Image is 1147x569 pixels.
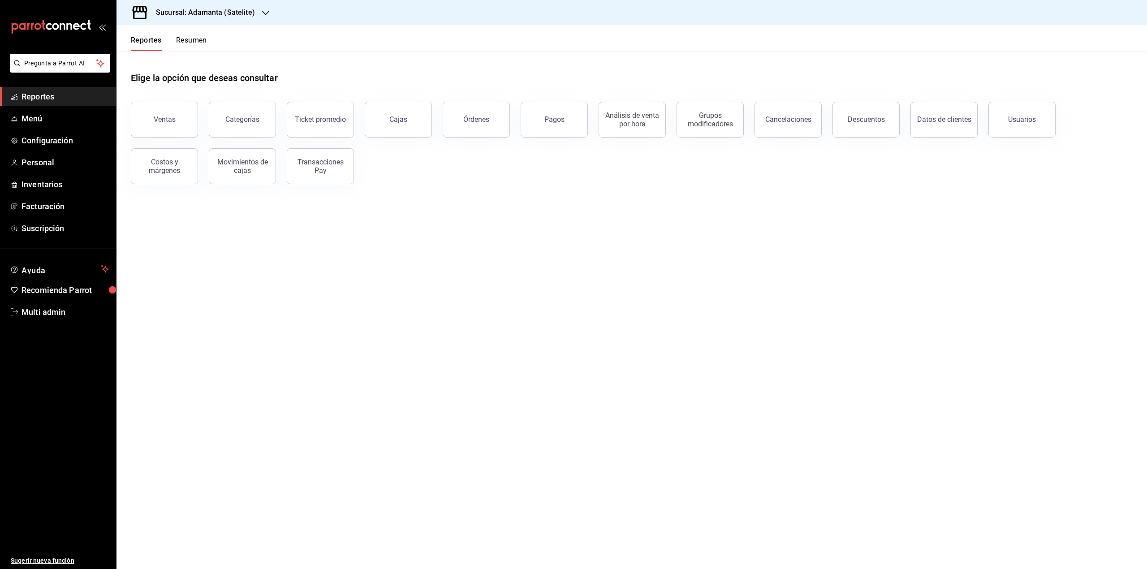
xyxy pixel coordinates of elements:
[22,134,109,147] span: Configuración
[682,111,738,128] div: Grupos modificadores
[22,284,109,296] span: Recomienda Parrot
[131,148,198,184] button: Costos y márgenes
[22,178,109,190] span: Inventarios
[22,263,97,274] span: Ayuda
[131,36,207,51] div: navigation tabs
[22,91,109,103] span: Reportes
[131,102,198,138] button: Ventas
[917,115,971,124] div: Datos de clientes
[6,65,110,74] a: Pregunta a Parrot AI
[209,102,276,138] button: Categorías
[463,115,489,124] div: Órdenes
[99,23,106,30] button: open_drawer_menu
[287,148,354,184] button: Transacciones Pay
[11,556,109,565] span: Sugerir nueva función
[293,158,348,175] div: Transacciones Pay
[599,102,666,138] button: Análisis de venta por hora
[1008,115,1036,124] div: Usuarios
[604,111,660,128] div: Análisis de venta por hora
[755,102,822,138] button: Cancelaciones
[24,59,96,68] span: Pregunta a Parrot AI
[677,102,744,138] button: Grupos modificadores
[215,158,270,175] div: Movimientos de cajas
[988,102,1056,138] button: Usuarios
[443,102,510,138] button: Órdenes
[10,54,110,73] button: Pregunta a Parrot AI
[544,115,565,124] div: Pagos
[287,102,354,138] button: Ticket promedio
[22,200,109,212] span: Facturación
[137,158,192,175] div: Costos y márgenes
[149,7,255,18] h3: Sucursal: Adamanta (Satelite)
[22,306,109,318] span: Multi admin
[848,115,885,124] div: Descuentos
[154,115,176,124] div: Ventas
[295,115,346,124] div: Ticket promedio
[225,115,259,124] div: Categorías
[22,222,109,234] span: Suscripción
[832,102,900,138] button: Descuentos
[389,114,408,125] div: Cajas
[365,102,432,138] a: Cajas
[209,148,276,184] button: Movimientos de cajas
[22,112,109,125] span: Menú
[521,102,588,138] button: Pagos
[131,36,162,51] button: Reportes
[131,71,278,85] h1: Elige la opción que deseas consultar
[765,115,811,124] div: Cancelaciones
[910,102,978,138] button: Datos de clientes
[176,36,207,51] button: Resumen
[22,156,109,168] span: Personal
